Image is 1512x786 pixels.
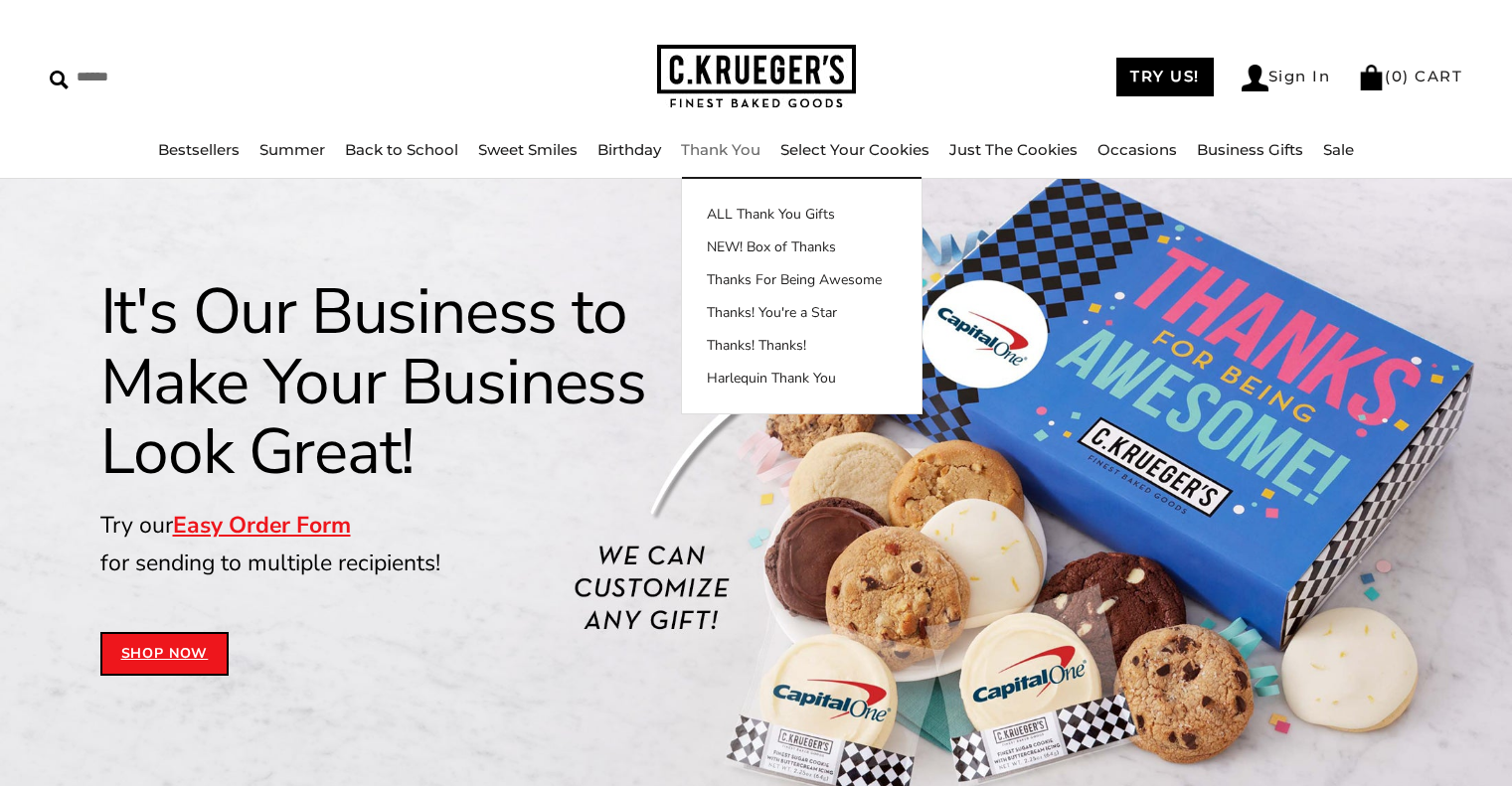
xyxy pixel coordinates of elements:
[682,335,922,356] a: Thanks! Thanks!
[657,45,856,109] img: C.KRUEGER'S
[100,632,230,676] a: Shop Now
[1242,65,1268,91] img: Account
[1097,140,1177,159] a: Occasions
[1358,67,1462,85] a: (0) CART
[173,510,351,541] a: Easy Order Form
[478,140,578,159] a: Sweet Smiles
[1116,58,1214,96] a: TRY US!
[259,140,325,159] a: Summer
[682,236,922,257] a: NEW! Box of Thanks
[682,269,922,290] a: Thanks For Being Awesome
[1392,67,1404,85] span: 0
[100,507,733,582] p: Try our for sending to multiple recipients!
[682,204,922,225] a: ALL Thank You Gifts
[345,140,458,159] a: Back to School
[158,140,240,159] a: Bestsellers
[949,140,1078,159] a: Just The Cookies
[681,140,760,159] a: Thank You
[1323,140,1354,159] a: Sale
[1242,65,1331,91] a: Sign In
[100,277,733,487] h1: It's Our Business to Make Your Business Look Great!
[682,302,922,323] a: Thanks! You're a Star
[50,71,69,89] img: Search
[780,140,929,159] a: Select Your Cookies
[682,368,922,389] a: Harlequin Thank You
[1197,140,1303,159] a: Business Gifts
[597,140,661,159] a: Birthday
[50,62,385,92] input: Search
[1358,65,1385,90] img: Bag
